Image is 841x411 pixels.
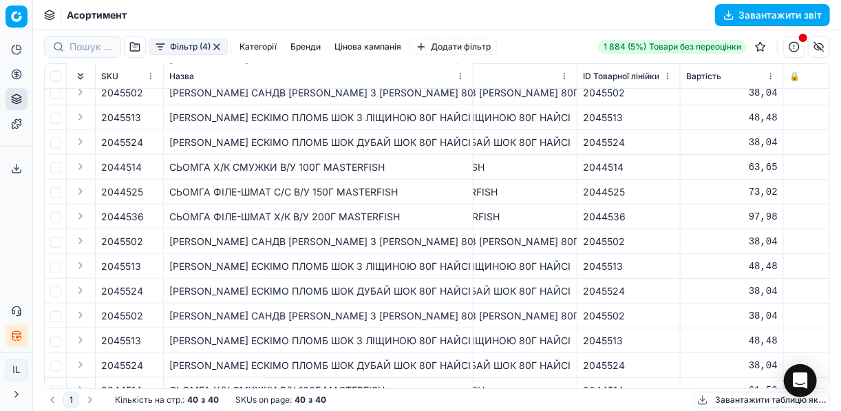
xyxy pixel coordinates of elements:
[101,71,118,82] span: SKU
[6,359,27,380] span: IL
[115,394,184,405] span: Кількість на стр. :
[169,71,194,82] span: Назва
[269,235,571,249] div: [PERSON_NAME] САНДВ [PERSON_NAME] З [PERSON_NAME] 80Г НАЙСІ
[583,136,674,149] div: 2045524
[285,39,326,55] button: Бренди
[686,111,778,125] div: 48,48
[72,183,89,200] button: Expand
[101,136,143,149] span: 2045524
[598,40,747,54] a: 1 884 (5%)Товари без переоцінки
[72,134,89,150] button: Expand
[583,235,674,249] div: 2045502
[169,383,467,397] div: СЬОМГА Х/К СМУЖКИ В/У 100Г MASTERFISH
[72,307,89,324] button: Expand
[269,86,571,100] div: [PERSON_NAME] САНДВ [PERSON_NAME] З [PERSON_NAME] 80Г НАЙСІ
[208,394,219,405] strong: 40
[101,86,143,100] span: 2045502
[686,185,778,199] div: 73,02
[235,394,292,405] span: SKUs on page :
[583,86,674,100] div: 2045502
[694,392,830,408] button: Завантажити таблицю як...
[63,392,79,408] button: 1
[583,309,674,323] div: 2045502
[169,260,467,273] div: [PERSON_NAME] ЕСКІМО ПЛОМБ ШОК З ЛІЩИНОЮ 80Г НАЙСІ
[583,210,674,224] div: 2044536
[686,71,721,82] span: Вартість
[101,309,143,323] span: 2045502
[169,86,467,100] div: [PERSON_NAME] САНДВ [PERSON_NAME] З [PERSON_NAME] 80Г НАЙСІ
[169,334,467,348] div: [PERSON_NAME] ЕСКІМО ПЛОМБ ШОК З ЛІЩИНОЮ 80Г НАЙСІ
[784,364,817,397] div: Open Intercom Messenger
[169,284,467,298] div: [PERSON_NAME] ЕСКІМО ПЛОМБ ШОК ДУБАЙ ШОК 80Г НАЙСІ
[315,394,326,405] strong: 40
[70,40,112,54] input: Пошук по SKU або назві
[169,136,467,149] div: [PERSON_NAME] ЕСКІМО ПЛОМБ ШОК ДУБАЙ ШОК 80Г НАЙСІ
[72,208,89,224] button: Expand
[686,383,778,397] div: 61,50
[686,359,778,372] div: 38,04
[169,185,467,199] div: СЬОМГА ФІЛЕ-ШМАТ С/С В/У 150Г MASTERFISH
[715,4,830,26] button: Завантажити звіт
[583,284,674,298] div: 2045524
[686,334,778,348] div: 48,48
[583,359,674,372] div: 2045524
[409,39,497,55] button: Додати фільтр
[169,210,467,224] div: СЬОМГА ФІЛЕ-ШМАТ Х/К В/У 200Г MASTERFISH
[169,309,467,323] div: [PERSON_NAME] САНДВ [PERSON_NAME] З [PERSON_NAME] 80Г НАЙСІ
[67,8,127,22] nav: breadcrumb
[67,8,127,22] span: Асортимент
[583,111,674,125] div: 2045513
[72,332,89,348] button: Expand
[72,282,89,299] button: Expand
[234,39,282,55] button: Категорії
[686,309,778,323] div: 38,04
[649,41,741,52] span: Товари без переоцінки
[686,260,778,273] div: 48,48
[82,392,98,408] button: Go to next page
[686,284,778,298] div: 38,04
[72,84,89,101] button: Expand
[101,284,143,298] span: 2045524
[329,39,407,55] button: Цінова кампанія
[72,68,89,85] button: Expand all
[169,359,467,372] div: [PERSON_NAME] ЕСКІМО ПЛОМБ ШОК ДУБАЙ ШОК 80Г НАЙСІ
[169,111,467,125] div: [PERSON_NAME] ЕСКІМО ПЛОМБ ШОК З ЛІЩИНОЮ 80Г НАЙСІ
[686,136,778,149] div: 38,04
[308,394,312,405] strong: з
[101,359,143,372] span: 2045524
[101,260,141,273] span: 2045513
[101,185,143,199] span: 2044525
[269,309,571,323] div: [PERSON_NAME] САНДВ [PERSON_NAME] З [PERSON_NAME] 80Г НАЙСІ
[72,158,89,175] button: Expand
[583,71,659,82] span: ID Товарної лінійки
[101,235,143,249] span: 2045502
[6,359,28,381] button: IL
[101,160,142,174] span: 2044514
[583,334,674,348] div: 2045513
[686,160,778,174] div: 63,65
[201,394,205,405] strong: з
[101,210,144,224] span: 2044536
[686,235,778,249] div: 38,04
[169,160,467,174] div: СЬОМГА Х/К СМУЖКИ В/У 100Г MASTERFISH
[44,392,61,408] button: Go to previous page
[101,383,142,397] span: 2044514
[686,210,778,224] div: 97,98
[72,357,89,373] button: Expand
[44,392,98,408] nav: pagination
[583,160,674,174] div: 2044514
[72,381,89,398] button: Expand
[789,71,800,82] span: 🔒
[101,111,141,125] span: 2045513
[583,260,674,273] div: 2045513
[72,257,89,274] button: Expand
[686,86,778,100] div: 38,04
[72,109,89,125] button: Expand
[295,394,306,405] strong: 40
[187,394,198,405] strong: 40
[72,233,89,249] button: Expand
[169,235,467,249] div: [PERSON_NAME] САНДВ [PERSON_NAME] З [PERSON_NAME] 80Г НАЙСІ
[583,383,674,397] div: 2044514
[101,334,141,348] span: 2045513
[149,39,228,55] button: Фільтр (4)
